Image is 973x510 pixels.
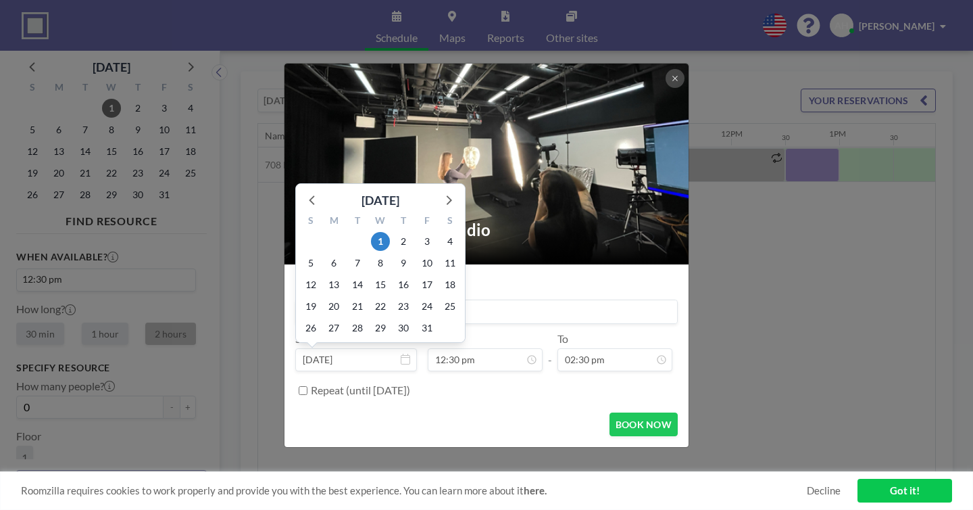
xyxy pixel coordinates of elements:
span: Friday, October 24, 2025 [418,297,436,316]
span: Friday, October 3, 2025 [418,232,436,251]
img: 537.jpg [284,49,690,277]
span: Saturday, October 25, 2025 [441,297,459,316]
span: Tuesday, October 21, 2025 [348,297,367,316]
span: Saturday, October 18, 2025 [441,275,459,294]
span: Saturday, October 11, 2025 [441,254,459,273]
div: S [439,213,461,231]
span: Sunday, October 5, 2025 [301,254,320,273]
h2: 708 Photo & Video Studio [301,220,674,240]
div: T [346,213,369,231]
span: Thursday, October 30, 2025 [394,319,413,338]
a: here. [524,484,547,496]
span: Friday, October 10, 2025 [418,254,436,273]
span: Thursday, October 16, 2025 [394,275,413,294]
div: S [299,213,322,231]
span: Friday, October 17, 2025 [418,275,436,294]
a: Got it! [857,479,952,503]
span: Tuesday, October 28, 2025 [348,319,367,338]
span: Thursday, October 23, 2025 [394,297,413,316]
span: Monday, October 27, 2025 [324,319,343,338]
span: - [548,337,552,367]
span: Thursday, October 2, 2025 [394,232,413,251]
span: Monday, October 20, 2025 [324,297,343,316]
span: Wednesday, October 15, 2025 [371,275,390,294]
div: W [369,213,392,231]
span: Sunday, October 19, 2025 [301,297,320,316]
input: Alan's reservation [296,300,677,323]
span: Wednesday, October 1, 2025 [371,232,390,251]
button: BOOK NOW [609,413,678,436]
span: Saturday, October 4, 2025 [441,232,459,251]
span: Tuesday, October 14, 2025 [348,275,367,294]
span: Tuesday, October 7, 2025 [348,254,367,273]
span: Wednesday, October 29, 2025 [371,319,390,338]
span: Sunday, October 26, 2025 [301,319,320,338]
span: Sunday, October 12, 2025 [301,275,320,294]
label: To [557,332,568,346]
div: T [392,213,415,231]
span: Monday, October 6, 2025 [324,254,343,273]
span: Thursday, October 9, 2025 [394,254,413,273]
span: Monday, October 13, 2025 [324,275,343,294]
span: Roomzilla requires cookies to work properly and provide you with the best experience. You can lea... [21,484,807,497]
div: [DATE] [361,191,399,210]
span: Friday, October 31, 2025 [418,319,436,338]
div: F [415,213,438,231]
span: Wednesday, October 22, 2025 [371,297,390,316]
a: Decline [807,484,841,497]
label: Repeat (until [DATE]) [311,384,410,397]
div: M [322,213,345,231]
span: Wednesday, October 8, 2025 [371,254,390,273]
